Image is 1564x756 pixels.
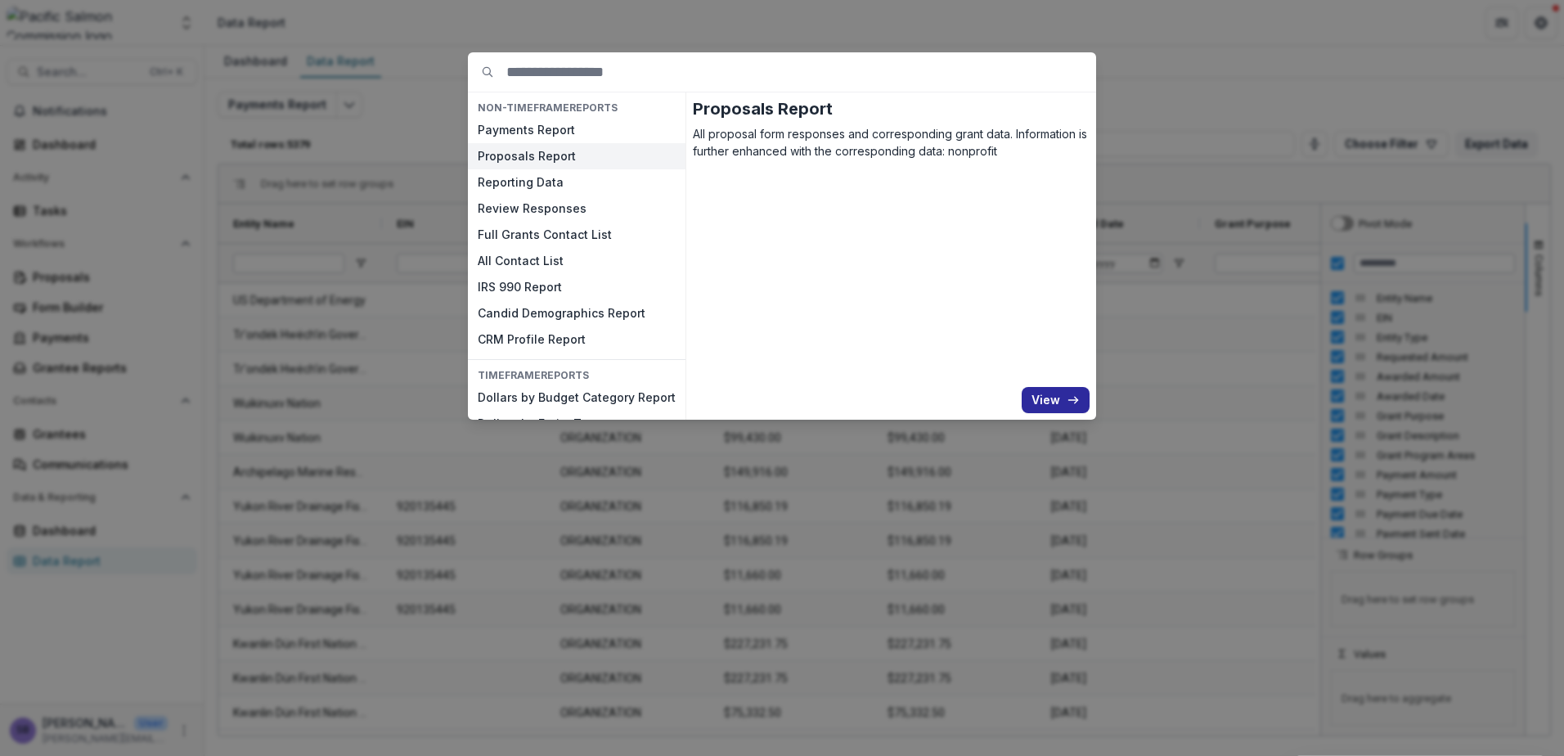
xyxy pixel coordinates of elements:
button: Review Responses [468,196,685,222]
p: All proposal form responses and corresponding grant data. Information is further enhanced with th... [693,125,1090,160]
button: Dollars by Budget Category Report [468,385,685,412]
button: Dollars by Entity Tags [468,412,685,438]
h2: Proposals Report [693,99,1090,119]
h4: NON-TIMEFRAME Reports [468,99,685,117]
button: Candid Demographics Report [468,300,685,326]
button: All Contact List [468,248,685,274]
button: Reporting Data [468,169,685,196]
button: Full Grants Contact List [468,222,685,248]
h4: TIMEFRAME Reports [468,367,685,385]
button: Payments Report [468,117,685,143]
button: IRS 990 Report [468,274,685,300]
button: Proposals Report [468,143,685,169]
button: CRM Profile Report [468,326,685,353]
button: View [1022,387,1090,413]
